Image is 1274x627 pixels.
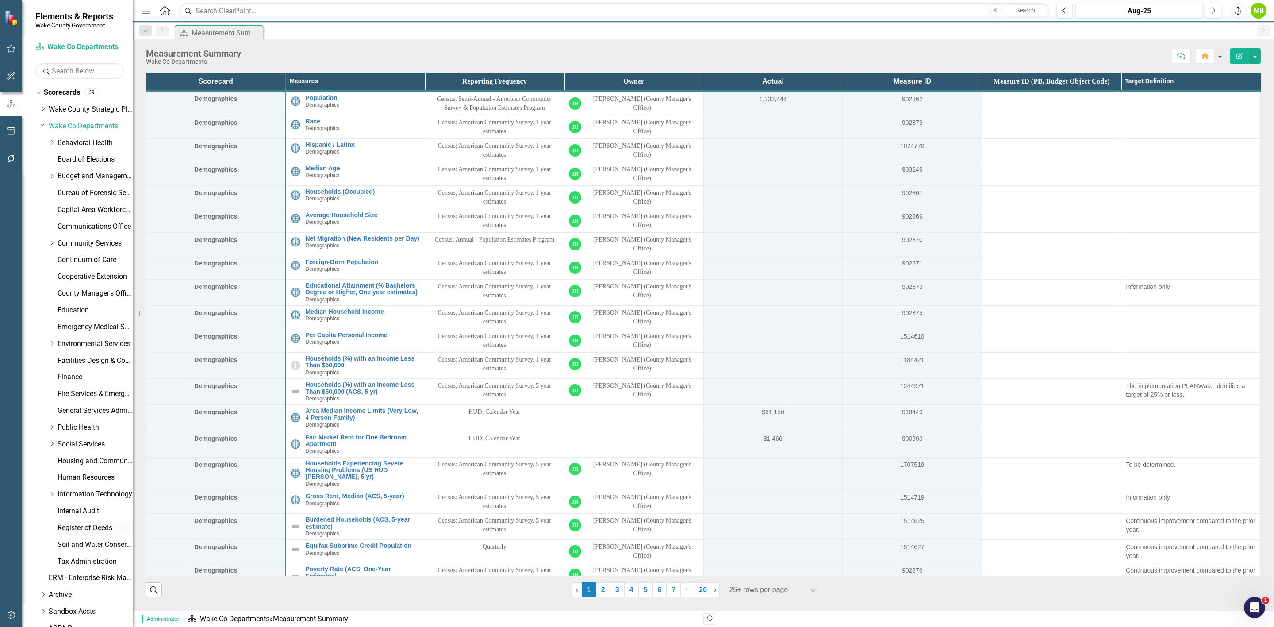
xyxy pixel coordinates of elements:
button: Search [1003,4,1048,17]
span: Demographics [305,315,339,322]
a: Information Technology [58,489,133,500]
a: Median Age [305,165,420,172]
div: Census; American Community Survey, 1 year estimates [430,282,560,300]
td: Double-Click to Edit [982,563,1121,589]
span: Demographics [194,236,237,243]
div: HUD; Calendar Year [430,434,560,443]
td: Double-Click to Edit [425,514,564,540]
td: Double-Click to Edit [425,279,564,305]
span: Demographics [305,396,339,402]
td: Double-Click to Edit Right Click for Context Menu [285,138,425,162]
span: Demographics [194,382,237,389]
img: Community Indicator [290,412,301,423]
div: 1707519 [847,460,977,469]
div: Census; American Community Survey, 1 year estimates [430,188,560,206]
span: Demographics [305,422,339,428]
span: Administrator [142,615,183,623]
a: Equifax Subprime Credit Population [305,542,420,549]
a: County Manager's Office [58,288,133,299]
div: 1074770 [847,142,977,150]
a: Social Services [58,439,133,450]
div: JH [569,384,581,396]
a: 5 [638,582,652,597]
div: Census; American Community Survey, 1 year estimates [430,259,560,277]
a: General Services Administration [58,406,133,416]
a: Households Experiencing Severe Housing Problems (US HUD [PERSON_NAME], 5 yr) [305,460,420,481]
div: [PERSON_NAME] (County Manager's Office) [586,332,699,350]
div: Aug-25 [1078,6,1200,16]
div: [PERSON_NAME] (County Manager's Office) [586,142,699,159]
a: Wake Co Departments [35,42,124,52]
td: Double-Click to Edit [564,279,703,305]
td: Double-Click to Edit [982,405,1121,431]
a: 26 [695,582,710,597]
span: ‹ [576,586,578,593]
img: Not Defined [290,521,301,532]
div: JH [569,358,581,370]
div: Census; American Community Survey, 1 year estimates [430,165,560,183]
a: Bureau of Forensic Services [58,188,133,198]
a: 3 [610,582,624,597]
span: Demographics [194,213,237,220]
td: Double-Click to Edit Right Click for Context Menu [285,279,425,305]
div: 918449 [847,408,977,416]
div: Wake Co Departments [146,58,241,65]
td: Double-Click to Edit [564,431,703,457]
td: Double-Click to Edit [1121,138,1261,162]
a: Archive [49,590,133,600]
td: Double-Click to Edit [1121,514,1261,540]
td: Double-Click to Edit [982,256,1121,279]
a: Emergency Medical Services [58,322,133,332]
div: Census; American Community Survey, 5 year estimates [430,381,560,399]
a: Tax Administration [58,557,133,567]
span: Demographics [194,309,237,316]
td: Double-Click to Edit [1121,353,1261,379]
td: Double-Click to Edit [1121,209,1261,232]
a: 4 [624,582,638,597]
a: Wake Co Departments [200,615,269,623]
td: Double-Click to Edit Right Click for Context Menu [285,540,425,563]
span: Demographics [305,172,339,178]
a: Gross Rent, Median (ACS, 5-year) [305,493,420,500]
img: Community Indicator [290,468,301,479]
a: Households (%) with an Income Less Than $50,000 (ACS, 5 yr) [305,381,420,395]
img: Not Defined [290,571,301,582]
td: Double-Click to Edit [982,353,1121,379]
a: Race [305,118,420,125]
span: 1,232,444 [759,96,787,103]
img: Information Only [290,360,301,371]
a: Human Resources [58,473,133,483]
a: Budget and Management Services [58,171,133,181]
a: Housing and Community Revitalization [58,456,133,466]
td: Double-Click to Edit [564,162,703,185]
div: 902875 [847,308,977,317]
span: Demographics [194,119,237,126]
a: Average Household Size [305,212,420,219]
div: Census; Semi-Annual - American Community Survey & Population Estimates Program [430,95,560,112]
td: Double-Click to Edit [564,563,703,589]
span: Elements & Reports [35,11,113,22]
td: Double-Click to Edit Right Click for Context Menu [285,329,425,353]
div: JH [569,262,581,274]
img: Community Indicator [290,260,301,271]
td: Double-Click to Edit [425,185,564,209]
td: Double-Click to Edit [564,232,703,256]
a: Per Capita Personal Income [305,332,420,339]
span: Demographics [305,266,339,272]
td: Double-Click to Edit [982,209,1121,232]
td: Double-Click to Edit Right Click for Context Menu [285,91,425,115]
div: Census; American Community Survey, 1 year estimates [430,142,560,159]
div: Measurement Summary [192,27,261,38]
a: Environmental Services [58,339,133,349]
p: Information only [1126,282,1256,291]
span: $1,466 [764,435,783,442]
a: 6 [652,582,667,597]
a: Communications Office [58,222,133,232]
td: Double-Click to Edit [425,353,564,379]
span: Demographics [194,461,237,468]
td: Double-Click to Edit [425,563,564,589]
img: Community Indicator [290,166,301,177]
td: Double-Click to Edit [982,490,1121,514]
td: Double-Click to Edit [564,379,703,405]
td: Double-Click to Edit [564,185,703,209]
